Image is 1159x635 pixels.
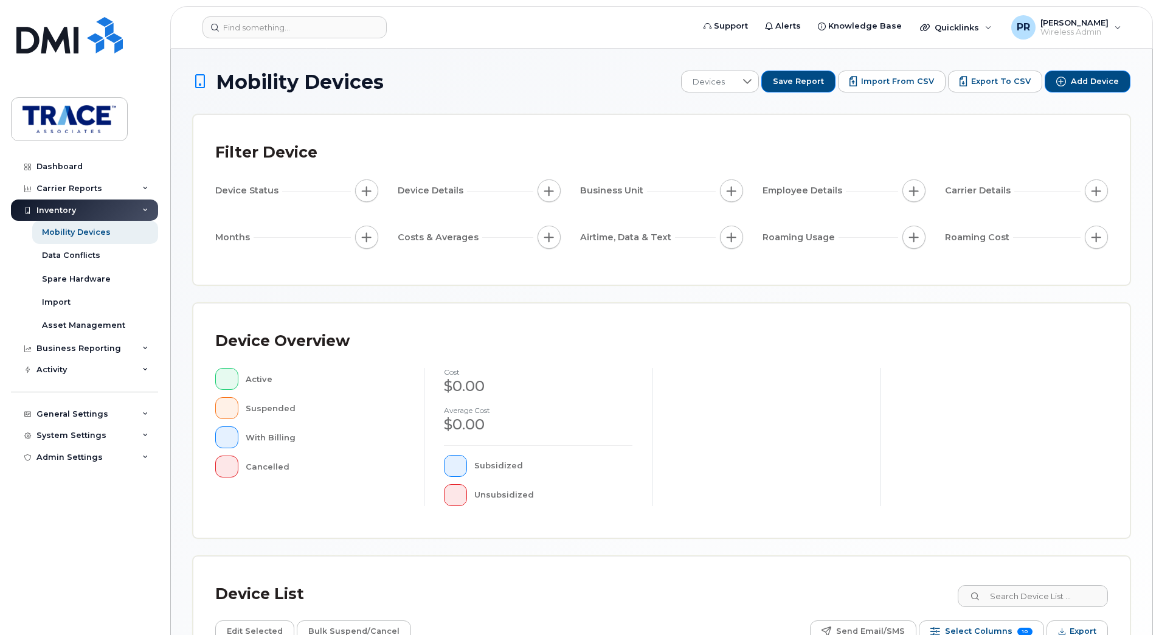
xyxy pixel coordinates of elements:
span: Mobility Devices [216,71,384,92]
span: Add Device [1071,76,1119,87]
div: Suspended [246,397,405,419]
span: Carrier Details [945,184,1014,197]
div: Device List [215,578,304,610]
span: Months [215,231,254,244]
div: $0.00 [444,414,632,435]
span: Import from CSV [861,76,934,87]
div: Filter Device [215,137,317,168]
span: Airtime, Data & Text [580,231,675,244]
div: With Billing [246,426,405,448]
span: Employee Details [763,184,846,197]
span: Business Unit [580,184,647,197]
div: Unsubsidized [474,484,633,506]
button: Import from CSV [838,71,946,92]
div: Active [246,368,405,390]
span: Device Details [398,184,467,197]
div: $0.00 [444,376,632,397]
div: Cancelled [246,456,405,477]
div: Subsidized [474,455,633,477]
div: Device Overview [215,325,350,357]
h4: Average cost [444,406,632,414]
h4: cost [444,368,632,376]
button: Add Device [1045,71,1130,92]
button: Export to CSV [948,71,1042,92]
span: Save Report [773,76,824,87]
span: Export to CSV [971,76,1031,87]
span: Roaming Cost [945,231,1013,244]
input: Search Device List ... [958,585,1108,607]
span: Roaming Usage [763,231,839,244]
span: Device Status [215,184,282,197]
span: Devices [682,71,736,93]
span: Costs & Averages [398,231,482,244]
button: Save Report [761,71,836,92]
